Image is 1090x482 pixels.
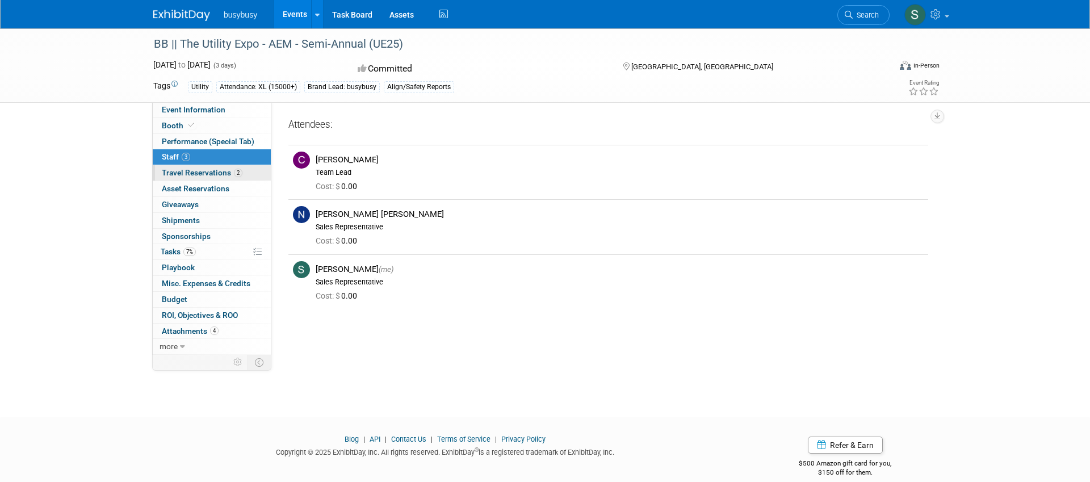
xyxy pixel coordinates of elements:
[210,326,219,335] span: 4
[754,468,937,477] div: $150 off for them.
[183,248,196,256] span: 7%
[162,200,199,209] span: Giveaways
[150,34,873,55] div: BB || The Utility Expo - AEM - Semi-Annual (UE25)
[153,324,271,339] a: Attachments4
[162,279,250,288] span: Misc. Expenses & Credits
[153,10,210,21] img: ExhibitDay
[475,447,479,453] sup: ®
[370,435,380,443] a: API
[379,265,393,274] span: (me)
[316,182,362,191] span: 0.00
[316,182,341,191] span: Cost: $
[162,152,190,161] span: Staff
[293,206,310,223] img: N.jpg
[153,60,211,69] span: [DATE] [DATE]
[153,165,271,181] a: Travel Reservations2
[316,223,924,232] div: Sales Representative
[162,137,254,146] span: Performance (Special Tab)
[631,62,773,71] span: [GEOGRAPHIC_DATA], [GEOGRAPHIC_DATA]
[162,232,211,241] span: Sponsorships
[162,184,229,193] span: Asset Reservations
[316,264,924,275] div: [PERSON_NAME]
[188,81,212,93] div: Utility
[913,61,940,70] div: In-Person
[162,105,225,114] span: Event Information
[316,236,362,245] span: 0.00
[153,292,271,307] a: Budget
[182,153,190,161] span: 3
[162,168,242,177] span: Travel Reservations
[153,118,271,133] a: Booth
[288,118,928,133] div: Attendees:
[162,326,219,336] span: Attachments
[316,291,362,300] span: 0.00
[316,291,341,300] span: Cost: $
[234,169,242,177] span: 2
[153,181,271,196] a: Asset Reservations
[153,308,271,323] a: ROI, Objectives & ROO
[316,236,341,245] span: Cost: $
[162,263,195,272] span: Playbook
[160,342,178,351] span: more
[153,149,271,165] a: Staff3
[391,435,426,443] a: Contact Us
[808,437,883,454] a: Refer & Earn
[754,451,937,477] div: $500 Amazon gift card for you,
[212,62,236,69] span: (3 days)
[228,355,248,370] td: Personalize Event Tab Strip
[293,261,310,278] img: S.jpg
[162,216,200,225] span: Shipments
[153,339,271,354] a: more
[153,244,271,259] a: Tasks7%
[304,81,380,93] div: Brand Lead: busybusy
[224,10,257,19] span: busybusy
[345,435,359,443] a: Blog
[216,81,300,93] div: Attendance: XL (15000+)
[360,435,368,443] span: |
[162,311,238,320] span: ROI, Objectives & ROO
[162,295,187,304] span: Budget
[248,355,271,370] td: Toggle Event Tabs
[492,435,500,443] span: |
[153,260,271,275] a: Playbook
[188,122,194,128] i: Booth reservation complete
[823,59,940,76] div: Event Format
[153,197,271,212] a: Giveaways
[316,209,924,220] div: [PERSON_NAME] [PERSON_NAME]
[384,81,454,93] div: Align/Safety Reports
[161,247,196,256] span: Tasks
[153,276,271,291] a: Misc. Expenses & Credits
[837,5,890,25] a: Search
[382,435,389,443] span: |
[153,80,178,93] td: Tags
[900,61,911,70] img: Format-Inperson.png
[853,11,879,19] span: Search
[153,102,271,118] a: Event Information
[177,60,187,69] span: to
[316,278,924,287] div: Sales Representative
[316,168,924,177] div: Team Lead
[162,121,196,130] span: Booth
[153,134,271,149] a: Performance (Special Tab)
[293,152,310,169] img: C.jpg
[437,435,491,443] a: Terms of Service
[904,4,926,26] img: Sydney Sanders
[501,435,546,443] a: Privacy Policy
[316,154,924,165] div: [PERSON_NAME]
[153,445,737,458] div: Copyright © 2025 ExhibitDay, Inc. All rights reserved. ExhibitDay is a registered trademark of Ex...
[428,435,435,443] span: |
[153,213,271,228] a: Shipments
[908,80,939,86] div: Event Rating
[354,59,605,79] div: Committed
[153,229,271,244] a: Sponsorships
